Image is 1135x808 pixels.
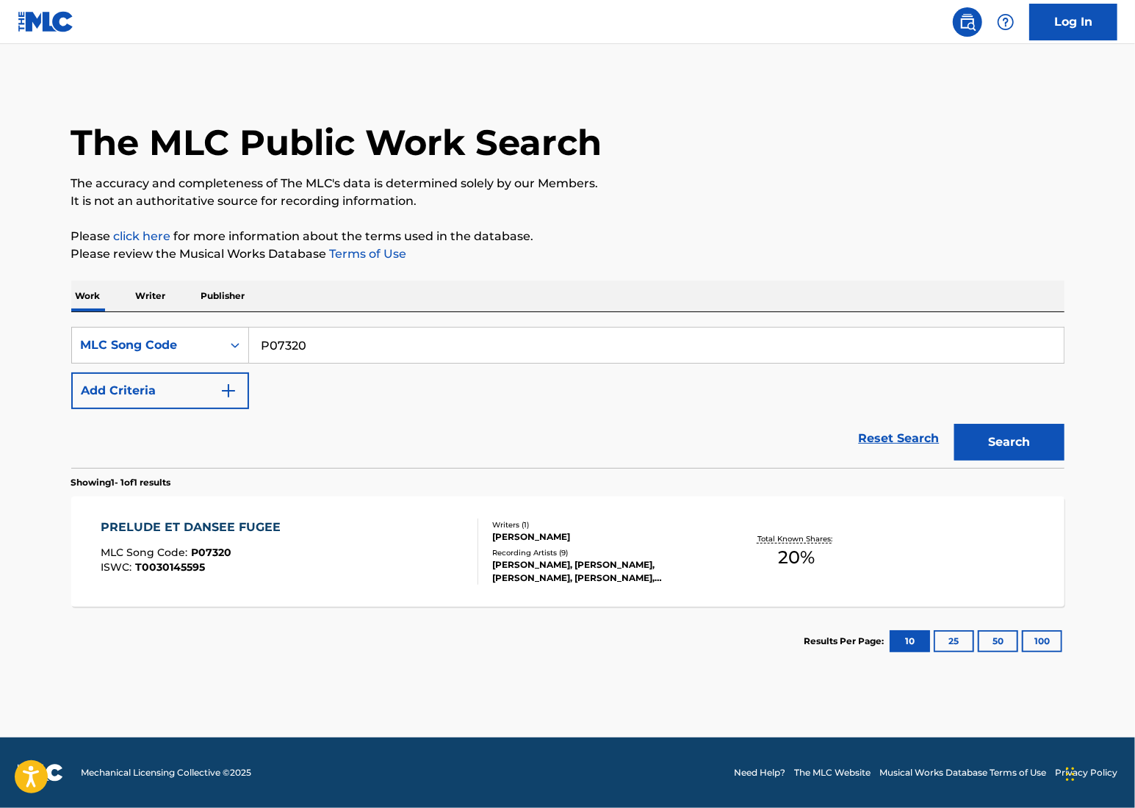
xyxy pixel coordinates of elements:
[71,476,171,489] p: Showing 1 - 1 of 1 results
[220,382,237,400] img: 9d2ae6d4665cec9f34b9.svg
[101,546,191,559] span: MLC Song Code :
[71,175,1064,192] p: The accuracy and completeness of The MLC's data is determined solely by our Members.
[492,530,714,544] div: [PERSON_NAME]
[71,120,602,165] h1: The MLC Public Work Search
[71,245,1064,263] p: Please review the Musical Works Database
[81,766,251,779] span: Mechanical Licensing Collective © 2025
[101,560,135,574] span: ISWC :
[1022,630,1062,652] button: 100
[71,372,249,409] button: Add Criteria
[778,544,815,571] span: 20 %
[492,558,714,585] div: [PERSON_NAME], [PERSON_NAME],[PERSON_NAME], [PERSON_NAME], [PERSON_NAME], [PERSON_NAME],[PERSON_N...
[804,635,888,648] p: Results Per Page:
[18,11,74,32] img: MLC Logo
[1055,766,1117,779] a: Privacy Policy
[851,422,947,455] a: Reset Search
[959,13,976,31] img: search
[978,630,1018,652] button: 50
[131,281,170,311] p: Writer
[1066,752,1075,796] div: Drag
[197,281,250,311] p: Publisher
[734,766,785,779] a: Need Help?
[81,336,213,354] div: MLC Song Code
[18,764,63,782] img: logo
[954,424,1064,461] button: Search
[794,766,871,779] a: The MLC Website
[1062,737,1135,808] iframe: Chat Widget
[953,7,982,37] a: Public Search
[191,546,231,559] span: P07320
[135,560,205,574] span: T0030145595
[492,519,714,530] div: Writers ( 1 )
[890,630,930,652] button: 10
[71,192,1064,210] p: It is not an authoritative source for recording information.
[71,497,1064,607] a: PRELUDE ET DANSEE FUGEEMLC Song Code:P07320ISWC:T0030145595Writers (1)[PERSON_NAME]Recording Arti...
[991,7,1020,37] div: Help
[997,13,1015,31] img: help
[327,247,407,261] a: Terms of Use
[879,766,1046,779] a: Musical Works Database Terms of Use
[492,547,714,558] div: Recording Artists ( 9 )
[71,327,1064,468] form: Search Form
[1029,4,1117,40] a: Log In
[101,519,288,536] div: PRELUDE ET DANSEE FUGEE
[114,229,171,243] a: click here
[71,281,105,311] p: Work
[757,533,836,544] p: Total Known Shares:
[71,228,1064,245] p: Please for more information about the terms used in the database.
[934,630,974,652] button: 25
